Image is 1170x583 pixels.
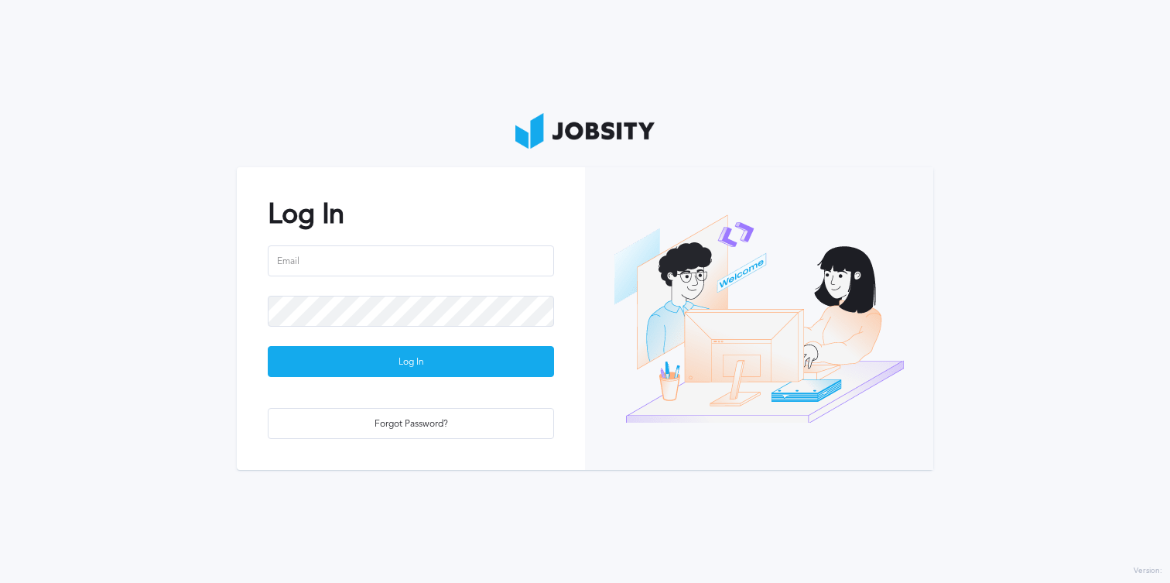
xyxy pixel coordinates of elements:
div: Forgot Password? [269,409,553,440]
button: Forgot Password? [268,408,554,439]
label: Version: [1134,567,1162,576]
div: Log In [269,347,553,378]
button: Log In [268,346,554,377]
h2: Log In [268,198,554,230]
input: Email [268,245,554,276]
